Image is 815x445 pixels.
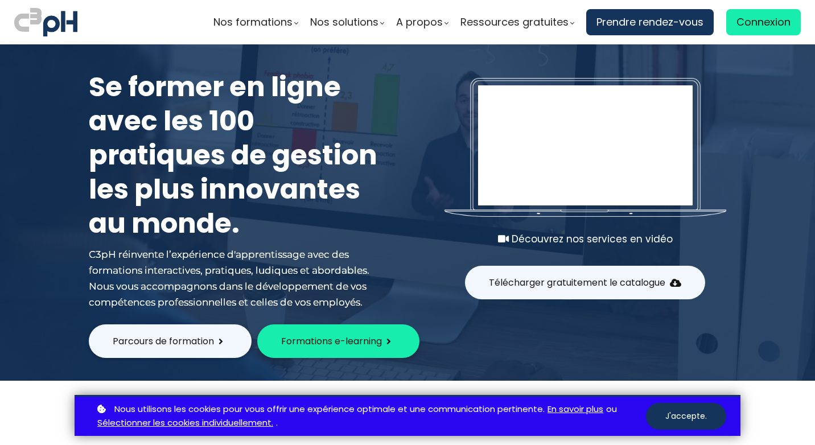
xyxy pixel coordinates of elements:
span: Ressources gratuites [460,14,569,31]
span: Connexion [736,14,791,31]
a: Sélectionner les cookies individuellement. [97,416,273,430]
span: Nos solutions [310,14,378,31]
span: Nous utilisons les cookies pour vous offrir une expérience optimale et une communication pertinente. [114,402,545,417]
span: A propos [396,14,443,31]
button: Parcours de formation [89,324,252,358]
button: Formations e-learning [257,324,419,358]
span: Prendre rendez-vous [596,14,703,31]
span: Télécharger gratuitement le catalogue [489,275,665,290]
img: logo C3PH [14,6,77,39]
button: Télécharger gratuitement le catalogue [465,266,705,299]
span: Nos formations [213,14,293,31]
a: Connexion [726,9,801,35]
a: Prendre rendez-vous [586,9,714,35]
div: C3pH réinvente l’expérience d'apprentissage avec des formations interactives, pratiques, ludiques... [89,246,385,310]
span: Formations e-learning [281,334,382,348]
span: Parcours de formation [113,334,214,348]
div: Découvrez nos services en vidéo [444,231,726,247]
a: En savoir plus [548,402,603,417]
p: ou . [94,402,646,431]
button: J'accepte. [646,403,726,430]
h1: Se former en ligne avec les 100 pratiques de gestion les plus innovantes au monde. [89,70,385,241]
